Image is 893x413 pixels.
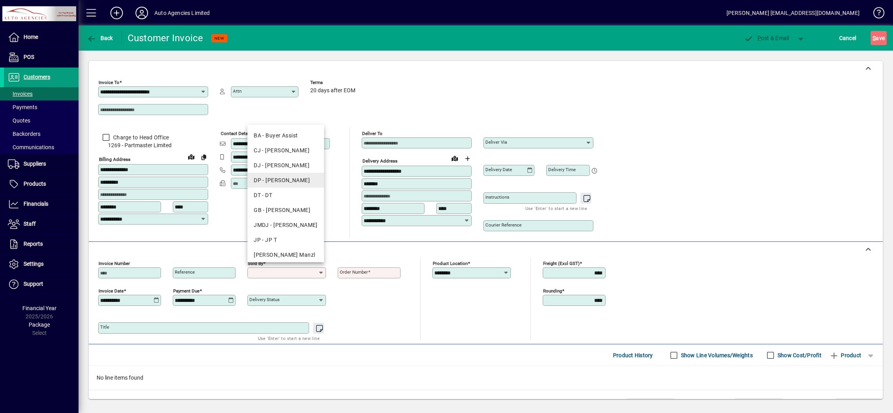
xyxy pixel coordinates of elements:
[744,35,789,41] span: ost & Email
[24,281,43,287] span: Support
[175,269,195,275] mat-label: Reference
[22,305,57,311] span: Financial Year
[310,80,357,85] span: Terms
[247,128,324,143] mat-option: BA - Buyer Assist
[758,35,761,41] span: P
[254,206,318,214] div: GB - [PERSON_NAME]
[548,167,576,172] mat-label: Delivery time
[679,351,753,359] label: Show Line Volumes/Weights
[867,2,883,27] a: Knowledge Base
[8,91,33,97] span: Invoices
[4,127,79,141] a: Backorders
[485,167,512,172] mat-label: Delivery date
[129,6,154,20] button: Profile
[4,101,79,114] a: Payments
[839,32,856,44] span: Cancel
[24,74,50,80] span: Customers
[104,6,129,20] button: Add
[99,288,124,294] mat-label: Invoice date
[740,31,793,45] button: Post & Email
[89,366,883,390] div: No line items found
[836,399,883,408] td: 0.00
[4,154,79,174] a: Suppliers
[4,114,79,127] a: Quotes
[85,31,115,45] button: Back
[247,203,324,217] mat-option: GB - Gavin Bright
[8,131,40,137] span: Backorders
[198,151,210,163] button: Copy to Delivery address
[871,31,887,45] button: Save
[24,161,46,167] span: Suppliers
[485,139,507,145] mat-label: Deliver via
[776,351,822,359] label: Show Cost/Profit
[98,141,208,150] span: 1269 - Partmaster Limited
[99,80,119,85] mat-label: Invoice To
[24,34,38,40] span: Home
[247,173,324,188] mat-option: DP - Donovan Percy
[485,222,522,228] mat-label: Courier Reference
[254,146,318,155] div: CJ - [PERSON_NAME]
[247,188,324,203] mat-option: DT - DT
[99,261,130,266] mat-label: Invoice number
[173,288,199,294] mat-label: Payment due
[4,254,79,274] a: Settings
[8,117,30,124] span: Quotes
[154,7,210,19] div: Auto Agencies Limited
[128,32,203,44] div: Customer Invoice
[4,194,79,214] a: Financials
[247,217,324,232] mat-option: JMDJ - Josiah Jennings
[258,334,320,343] mat-hint: Use 'Enter' to start a new line
[247,158,324,173] mat-option: DJ - DAVE JENNINGS
[248,261,263,266] mat-label: Sold by
[448,152,461,164] a: View on map
[254,161,318,170] div: DJ - [PERSON_NAME]
[829,349,861,362] span: Product
[8,144,54,150] span: Communications
[254,132,318,140] div: BA - Buyer Assist
[24,241,43,247] span: Reports
[461,152,474,165] button: Choose address
[543,288,562,294] mat-label: Rounding
[249,297,280,302] mat-label: Delivery status
[873,35,876,41] span: S
[789,399,836,408] td: GST exclusive
[837,31,858,45] button: Cancel
[247,143,324,158] mat-option: CJ - Cheryl Jennings
[254,176,318,185] div: DP - [PERSON_NAME]
[24,261,44,267] span: Settings
[340,269,368,275] mat-label: Order number
[4,27,79,47] a: Home
[4,234,79,254] a: Reports
[627,399,674,408] td: 0.0000 M³
[29,322,50,328] span: Package
[247,247,324,262] mat-option: SM - Sophea Manzl
[362,131,382,136] mat-label: Deliver To
[185,150,198,163] a: View on map
[4,274,79,294] a: Support
[24,221,36,227] span: Staff
[310,88,355,94] span: 20 days after EOM
[24,54,34,60] span: POS
[4,87,79,101] a: Invoices
[680,399,735,408] td: Freight (excl GST)
[100,324,109,330] mat-label: Title
[613,349,653,362] span: Product History
[4,141,79,154] a: Communications
[247,232,324,247] mat-option: JP - JP T
[735,399,782,408] td: 0.00
[254,191,318,199] div: DT - DT
[525,204,587,213] mat-hint: Use 'Enter' to start a new line
[8,104,37,110] span: Payments
[214,36,224,41] span: NEW
[433,261,468,266] mat-label: Product location
[24,201,48,207] span: Financials
[233,88,242,94] mat-label: Attn
[79,31,122,45] app-page-header-button: Back
[873,32,885,44] span: ave
[24,181,46,187] span: Products
[825,348,865,362] button: Product
[4,174,79,194] a: Products
[112,133,169,141] label: Charge to Head Office
[254,251,318,259] div: [PERSON_NAME] Manzl
[485,194,509,200] mat-label: Instructions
